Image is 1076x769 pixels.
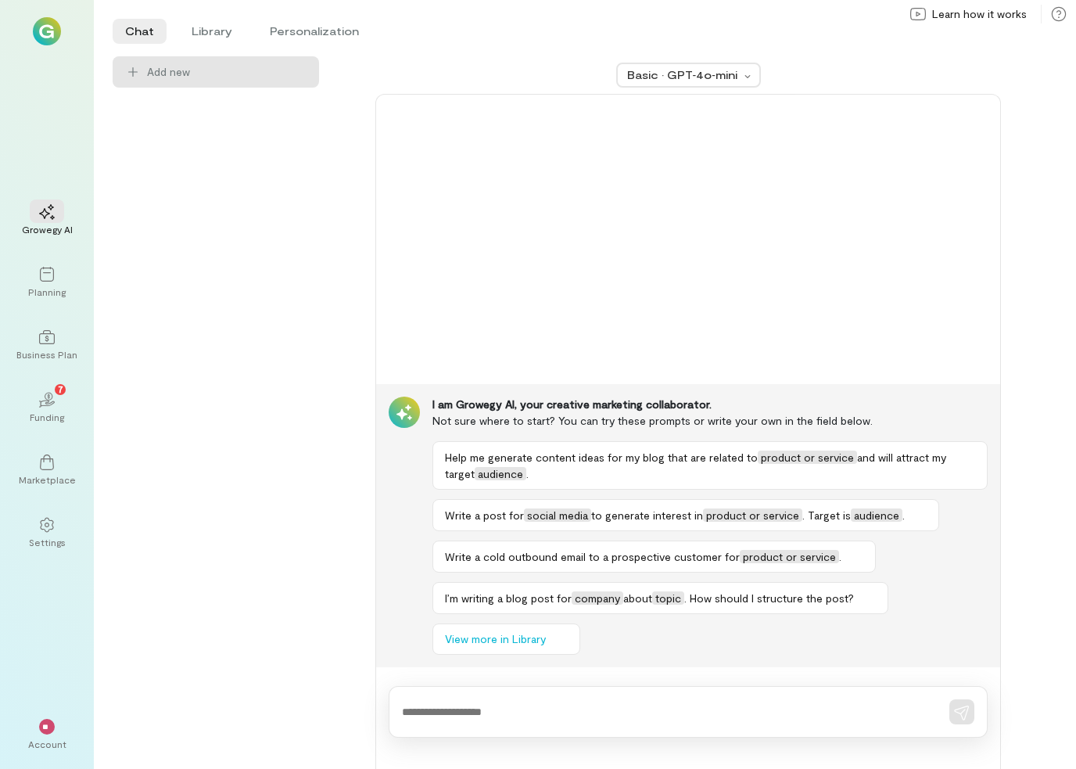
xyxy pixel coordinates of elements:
[526,467,529,480] span: .
[113,19,167,44] li: Chat
[432,441,988,490] button: Help me generate content ideas for my blog that are related toproduct or serviceand will attract ...
[445,508,524,522] span: Write a post for
[445,631,546,647] span: View more in Library
[445,451,758,464] span: Help me generate content ideas for my blog that are related to
[703,508,802,522] span: product or service
[19,473,76,486] div: Marketplace
[572,591,623,605] span: company
[19,442,75,498] a: Marketplace
[758,451,857,464] span: product or service
[179,19,245,44] li: Library
[28,738,66,750] div: Account
[839,550,841,563] span: .
[432,397,988,412] div: I am Growegy AI, your creative marketing collaborator.
[851,508,902,522] span: audience
[19,379,75,436] a: Funding
[445,591,572,605] span: I’m writing a blog post for
[30,411,64,423] div: Funding
[58,382,63,396] span: 7
[902,508,905,522] span: .
[445,550,740,563] span: Write a cold outbound email to a prospective customer for
[19,505,75,561] a: Settings
[740,550,839,563] span: product or service
[652,591,684,605] span: topic
[432,541,876,573] button: Write a cold outbound email to a prospective customer forproduct or service.
[19,317,75,373] a: Business Plan
[29,536,66,548] div: Settings
[591,508,703,522] span: to generate interest in
[19,192,75,248] a: Growegy AI
[257,19,371,44] li: Personalization
[28,286,66,298] div: Planning
[22,223,73,235] div: Growegy AI
[623,591,652,605] span: about
[432,412,988,429] div: Not sure where to start? You can try these prompts or write your own in the field below.
[432,623,580,655] button: View more in Library
[147,64,307,80] span: Add new
[16,348,77,361] div: Business Plan
[524,508,591,522] span: social media
[684,591,854,605] span: . How should I structure the post?
[627,67,740,83] div: Basic · GPT‑4o‑mini
[802,508,851,522] span: . Target is
[475,467,526,480] span: audience
[932,6,1027,22] span: Learn how it works
[19,254,75,311] a: Planning
[432,582,888,614] button: I’m writing a blog post forcompanyabouttopic. How should I structure the post?
[432,499,939,531] button: Write a post forsocial mediato generate interest inproduct or service. Target isaudience.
